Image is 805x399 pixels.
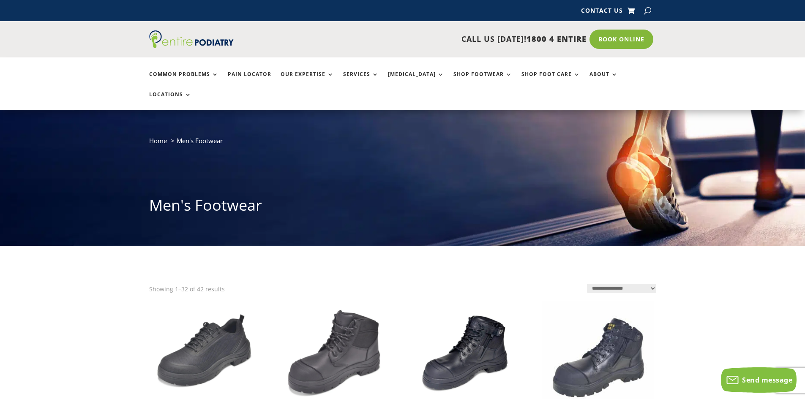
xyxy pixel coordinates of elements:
[742,375,792,385] span: Send message
[453,71,512,90] a: Shop Footwear
[228,71,271,90] a: Pain Locator
[149,195,656,220] h1: Men's Footwear
[149,135,656,152] nav: breadcrumb
[581,8,623,17] a: Contact Us
[281,71,334,90] a: Our Expertise
[177,136,223,145] span: Men's Footwear
[149,71,218,90] a: Common Problems
[149,284,225,295] p: Showing 1–32 of 42 results
[343,71,379,90] a: Services
[388,71,444,90] a: [MEDICAL_DATA]
[521,71,580,90] a: Shop Foot Care
[149,30,234,48] img: logo (1)
[589,71,618,90] a: About
[149,92,191,110] a: Locations
[149,136,167,145] a: Home
[589,30,653,49] a: Book Online
[527,34,587,44] span: 1800 4 ENTIRE
[587,284,656,293] select: Shop order
[266,34,587,45] p: CALL US [DATE]!
[149,41,234,50] a: Entire Podiatry
[721,367,797,393] button: Send message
